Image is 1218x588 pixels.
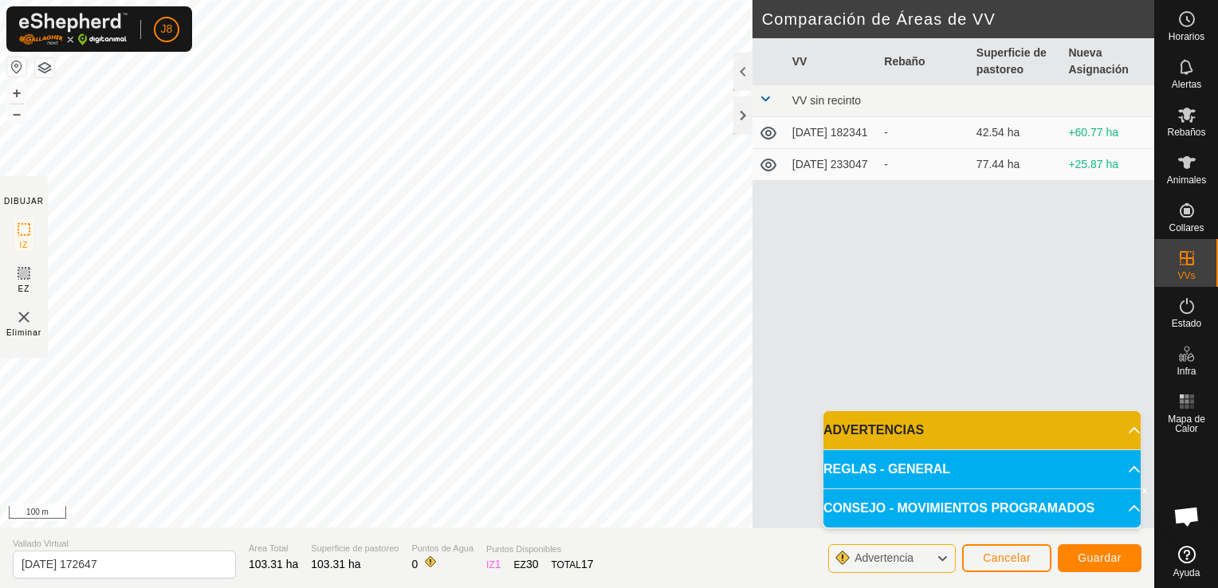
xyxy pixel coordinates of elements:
span: Puntos Disponibles [486,543,594,556]
span: Animales [1167,175,1206,185]
span: Puntos de Agua [411,542,473,555]
span: IZ [20,239,29,251]
div: - [884,156,964,173]
span: Eliminar [6,327,41,339]
span: J8 [161,21,173,37]
span: 103.31 ha [249,558,298,570]
div: TOTAL [551,556,593,573]
div: - [884,124,964,141]
span: Rebaños [1167,127,1205,137]
td: +25.87 ha [1062,149,1154,181]
span: Cancelar [983,551,1031,564]
span: VV sin recinto [792,94,861,107]
td: [DATE] 182341 [786,117,878,149]
p-accordion-header: ADVERTENCIAS [823,411,1141,449]
button: Capas del Mapa [35,58,54,77]
span: Alertas [1172,80,1201,89]
td: 77.44 ha [970,149,1063,181]
button: Guardar [1058,544,1141,572]
span: 103.31 ha [311,558,360,570]
td: +60.77 ha [1062,117,1154,149]
span: EZ [18,283,30,295]
span: VVs [1177,271,1195,280]
a: Política de Privacidad [495,507,587,521]
span: Vallado Virtual [13,537,236,551]
span: 1 [495,558,501,570]
span: 0 [411,558,418,570]
a: Ayuda [1155,539,1218,584]
th: VV [786,38,878,85]
button: Cancelar [962,544,1051,572]
span: Área Total [249,542,298,555]
a: Chat abierto [1163,492,1211,540]
span: Superficie de pastoreo [311,542,399,555]
h2: Comparación de Áreas de VV [762,10,1154,29]
span: Mapa de Calor [1159,414,1214,433]
button: – [7,104,26,123]
button: Restablecer Mapa [7,57,26,76]
th: Nueva Asignación [1062,38,1154,85]
span: REGLAS - GENERAL [823,460,950,479]
span: ADVERTENCIAS [823,421,924,440]
span: Ayuda [1173,568,1200,578]
span: Estado [1172,319,1201,328]
p-accordion-header: REGLAS - GENERAL [823,450,1141,488]
div: EZ [514,556,539,573]
span: 30 [526,558,539,570]
span: Horarios [1169,32,1204,41]
img: VV [14,308,33,327]
th: Rebaño [878,38,970,85]
button: + [7,84,26,103]
span: 17 [581,558,594,570]
img: Logo Gallagher [19,13,128,45]
th: Superficie de pastoreo [970,38,1063,85]
span: Advertencia [855,551,913,564]
span: CONSEJO - MOVIMIENTOS PROGRAMADOS [823,499,1094,518]
td: 42.54 ha [970,117,1063,149]
span: Guardar [1078,551,1122,564]
td: [DATE] 233047 [786,149,878,181]
p-accordion-header: CONSEJO - MOVIMIENTOS PROGRAMADOS [823,489,1141,527]
span: Collares [1169,223,1204,233]
span: Infra [1177,367,1196,376]
div: DIBUJAR [4,195,44,207]
a: Contáctenos [606,507,659,521]
div: IZ [486,556,501,573]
